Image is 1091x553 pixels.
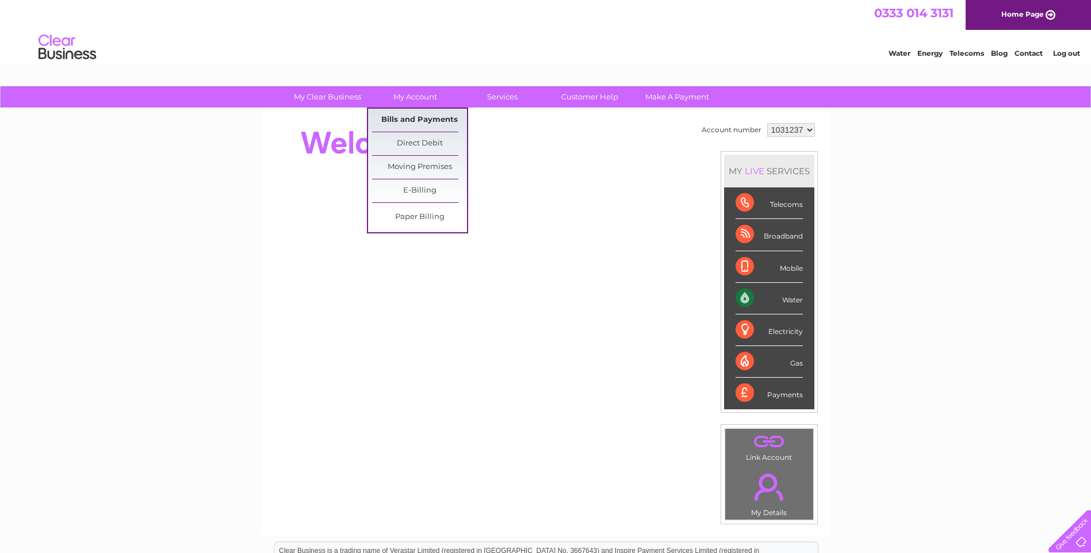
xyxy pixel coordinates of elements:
[736,187,803,219] div: Telecoms
[368,86,462,107] a: My Account
[736,283,803,314] div: Water
[280,86,375,107] a: My Clear Business
[728,467,810,507] a: .
[725,464,814,520] td: My Details
[372,109,467,132] a: Bills and Payments
[728,432,810,452] a: .
[736,346,803,378] div: Gas
[736,251,803,283] div: Mobile
[736,314,803,346] div: Electricity
[1015,49,1043,57] a: Contact
[372,156,467,179] a: Moving Premises
[372,179,467,202] a: E-Billing
[274,6,818,56] div: Clear Business is a trading name of Verastar Limited (registered in [GEOGRAPHIC_DATA] No. 3667643...
[736,219,803,251] div: Broadband
[699,120,764,140] td: Account number
[724,155,814,187] div: MY SERVICES
[991,49,1008,57] a: Blog
[1053,49,1080,57] a: Log out
[372,132,467,155] a: Direct Debit
[917,49,943,57] a: Energy
[725,428,814,464] td: Link Account
[736,378,803,409] div: Payments
[630,86,725,107] a: Make A Payment
[455,86,550,107] a: Services
[889,49,910,57] a: Water
[742,166,767,176] div: LIVE
[38,30,97,65] img: logo.png
[950,49,984,57] a: Telecoms
[874,6,954,20] a: 0333 014 3131
[542,86,637,107] a: Customer Help
[372,206,467,229] a: Paper Billing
